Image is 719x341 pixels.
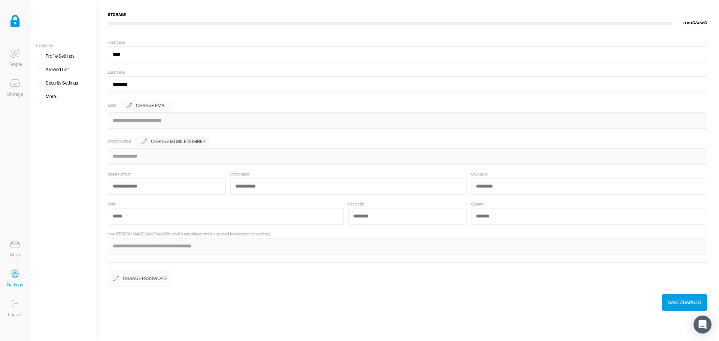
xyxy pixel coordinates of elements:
div: Street Number [108,172,131,177]
button: Change Password [108,270,171,287]
div: 0.00G/9.66G [673,20,707,26]
div: Postcode [348,202,364,207]
div: Change Mobile Number [151,138,206,145]
div: Allowed List [46,66,69,73]
div: Email [108,103,116,108]
a: Security Settings [30,76,96,90]
button: Change Email [121,100,173,111]
div: Street Name [230,172,250,177]
div: Inbox [10,251,21,259]
a: More... [30,90,96,103]
div: More... [46,93,58,100]
div: Last Name [108,70,125,75]
div: Country [471,202,484,207]
div: Your [PERSON_NAME] Vault Email (This email is not editable and is displayed for reference conveni... [108,232,271,237]
div: Open Intercom Messenger [694,316,712,334]
div: City Name [471,172,488,177]
div: People [9,61,22,68]
div: Profile Settings [46,52,75,60]
div: Settings [7,281,23,289]
a: Allowed List [30,63,96,76]
div: First Name [108,40,125,45]
div: Change Password [123,275,167,282]
div: Categories [30,43,96,48]
div: Storage [108,12,707,18]
div: Phone Number [108,139,131,144]
div: Storage [7,91,23,98]
div: State [108,202,116,207]
div: Change Email [136,102,168,109]
button: Save Changes [662,294,707,311]
div: Security Settings [46,79,78,87]
div: Logout [8,311,22,319]
button: Change Mobile Number [136,136,210,147]
a: Profile Settings [30,49,96,63]
div: Save Changes [668,299,701,306]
